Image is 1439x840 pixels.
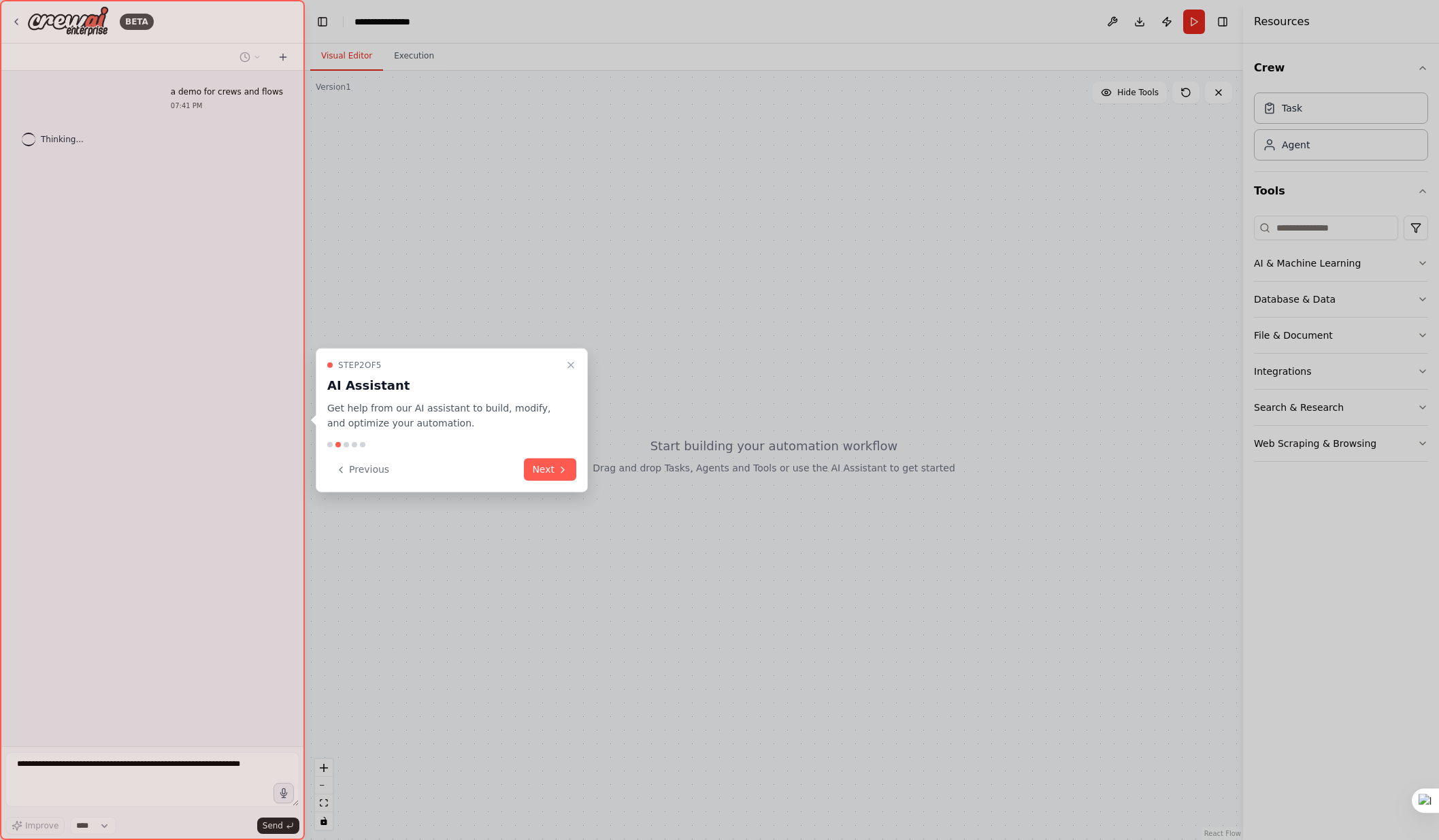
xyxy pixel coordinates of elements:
[524,458,576,481] button: Next
[313,12,332,31] button: Hide left sidebar
[338,359,382,370] span: Step 2 of 5
[327,400,560,431] p: Get help from our AI assistant to build, modify, and optimize your automation.
[327,375,560,394] h3: AI Assistant
[327,458,397,481] button: Previous
[563,356,579,373] button: Close walkthrough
